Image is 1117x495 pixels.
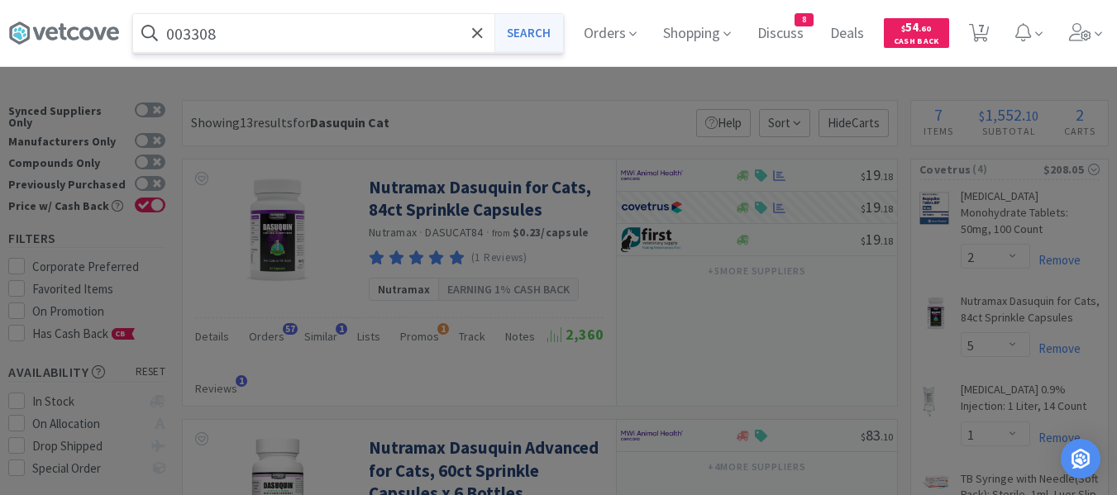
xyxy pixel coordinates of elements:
[795,14,813,26] span: 8
[901,19,931,35] span: 54
[901,23,905,34] span: $
[133,14,563,52] input: Search by item, sku, manufacturer, ingredient, size...
[962,28,996,43] a: 7
[919,23,931,34] span: . 60
[494,14,563,52] button: Search
[823,26,871,41] a: Deals
[751,26,810,41] a: Discuss8
[1061,439,1100,478] div: Open Intercom Messenger
[884,11,949,55] a: $54.60Cash Back
[894,37,939,48] span: Cash Back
